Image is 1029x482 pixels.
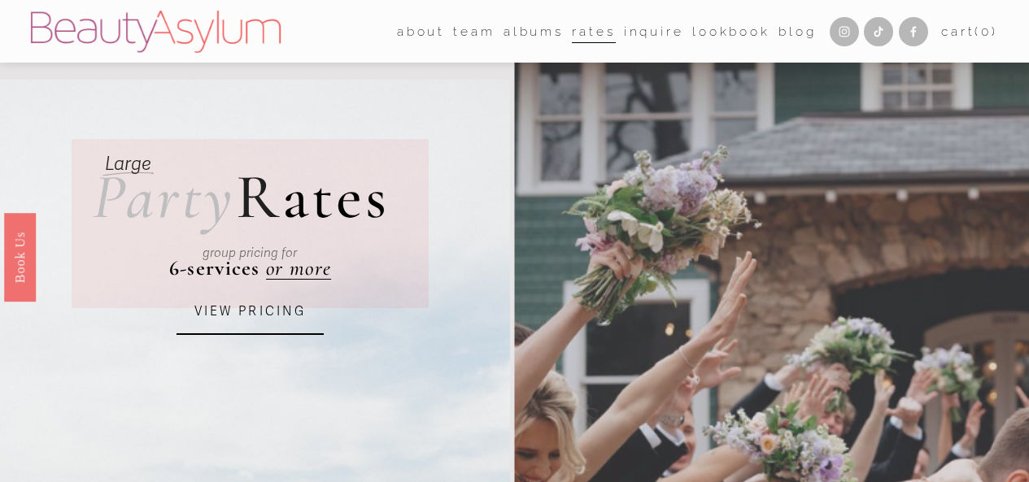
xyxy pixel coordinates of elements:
a: Facebook [899,17,928,46]
span: ( ) [974,24,998,39]
a: TikTok [864,17,893,46]
em: Large [105,152,151,176]
span: 0 [981,24,992,39]
a: Rates [572,19,615,44]
em: Party [93,158,235,235]
img: Beauty Asylum | Bridal Hair &amp; Makeup Charlotte &amp; Atlanta [31,11,281,53]
span: team [453,20,495,43]
span: about [397,20,445,43]
a: Blog [778,19,816,44]
a: Book Us [4,212,36,301]
span: R [236,158,282,235]
a: Inquire [624,19,684,44]
a: VIEW PRICING [177,290,324,335]
em: group pricing for [203,245,297,260]
h2: ates [93,166,390,229]
a: Instagram [830,17,859,46]
a: albums [504,19,564,44]
a: 0 items in cart [941,20,998,43]
a: folder dropdown [397,19,445,44]
a: folder dropdown [453,19,495,44]
a: Lookbook [692,19,770,44]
